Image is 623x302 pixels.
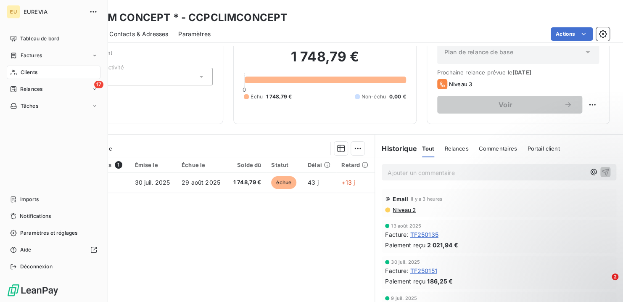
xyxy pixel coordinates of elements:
[244,48,406,74] h2: 1 748,79 €
[20,196,39,203] span: Imports
[232,178,261,187] span: 1 748,79 €
[20,229,77,237] span: Paramètres et réglages
[411,196,442,201] span: il y a 3 heures
[385,241,425,249] span: Paiement reçu
[437,69,599,76] span: Prochaine relance prévue le
[68,49,213,61] span: Propriétés Client
[437,96,582,114] button: Voir
[135,179,170,186] span: 30 juil. 2025
[308,162,331,168] div: Délai
[427,277,453,286] span: 186,25 €
[94,81,103,88] span: 17
[182,162,222,168] div: Échue le
[178,30,211,38] span: Paramètres
[393,196,408,202] span: Email
[362,93,386,101] span: Non-échu
[594,273,615,294] iframe: Intercom live chat
[21,69,37,76] span: Clients
[612,273,618,280] span: 2
[385,266,408,275] span: Facture :
[512,69,531,76] span: [DATE]
[7,243,100,257] a: Aide
[7,283,59,297] img: Logo LeanPay
[21,102,38,110] span: Tâches
[385,230,408,239] span: Facture :
[20,212,51,220] span: Notifications
[20,85,42,93] span: Relances
[243,86,246,93] span: 0
[391,296,417,301] span: 9 juil. 2025
[115,161,122,169] span: 1
[447,101,564,108] span: Voir
[232,162,261,168] div: Solde dû
[266,93,292,101] span: 1 748,79 €
[20,263,53,270] span: Déconnexion
[449,81,472,87] span: Niveau 3
[422,145,435,152] span: Tout
[389,93,406,101] span: 0,00 €
[391,260,420,265] span: 30 juil. 2025
[7,5,20,19] div: EU
[308,179,319,186] span: 43 j
[271,176,296,189] span: échue
[375,143,417,154] h6: Historique
[251,93,263,101] span: Échu
[341,179,355,186] span: +13 j
[20,35,59,42] span: Tableau de bord
[182,179,220,186] span: 29 août 2025
[341,162,370,168] div: Retard
[444,48,513,56] span: Plan de relance de base
[385,277,425,286] span: Paiement reçu
[444,145,468,152] span: Relances
[21,52,42,59] span: Factures
[20,246,32,254] span: Aide
[135,162,172,168] div: Émise le
[271,162,298,168] div: Statut
[478,145,517,152] span: Commentaires
[410,230,438,239] span: TF250135
[74,10,287,25] h3: CP CLIM CONCEPT * - CCPCLIMCONCEPT
[24,8,84,15] span: EUREVIA
[427,241,458,249] span: 2 021,94 €
[551,27,593,41] button: Actions
[392,207,416,213] span: Niveau 2
[109,30,168,38] span: Contacts & Adresses
[527,145,560,152] span: Portail client
[391,223,421,228] span: 13 août 2025
[455,220,623,279] iframe: Intercom notifications message
[410,266,437,275] span: TF250151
